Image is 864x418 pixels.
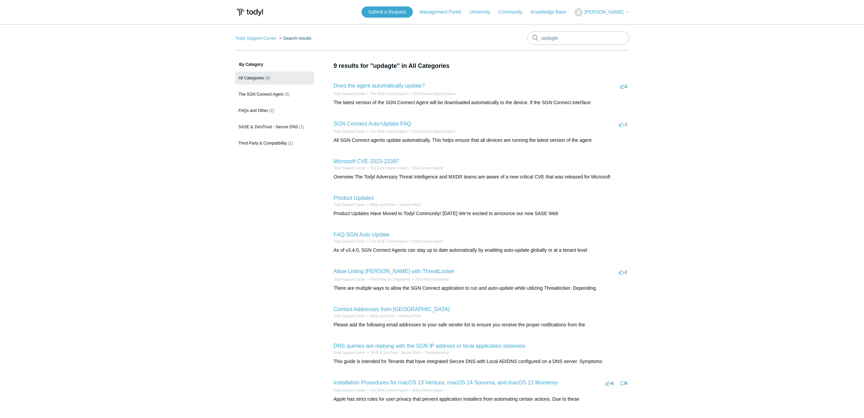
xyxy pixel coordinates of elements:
[370,278,410,281] a: Third Party & Compatibility
[365,91,407,96] li: The SGN Connect Agent
[362,6,413,18] a: Submit a Request
[584,9,623,15] span: [PERSON_NAME]
[365,166,407,171] li: The SGN Connect Agent
[365,129,407,134] li: The SGN Connect Agent
[288,141,293,146] span: (1)
[235,137,314,150] a: Third Party & Compatibility (1)
[365,277,410,282] li: Third Party & Compatibility
[334,239,366,244] li: Todyl Support Center
[334,278,366,281] a: Todyl Support Center
[334,306,450,312] a: Contact Addresses from [GEOGRAPHIC_DATA]
[334,321,629,328] div: Please add the following email addresses to your safe sender list to ensure you receive the prope...
[334,277,366,282] li: Todyl Support Center
[620,84,627,89] span: 3
[334,388,366,392] a: Todyl Support Center
[370,240,407,243] a: The SGN Connect Agent
[235,72,314,84] a: All Categories (9)
[334,83,425,89] a: Does the agent automatically update?
[284,92,290,97] span: (5)
[334,388,366,393] li: Todyl Support Center
[370,166,407,170] a: The SGN Connect Agent
[239,76,264,80] span: All Categories
[365,350,420,355] li: SASE & ZeroTrust - Secure DNS
[574,8,629,17] button: [PERSON_NAME]
[407,239,443,244] li: SGN Connect Agent
[365,202,394,207] li: FAQs and Other
[334,129,366,134] li: Todyl Support Center
[235,104,314,117] a: FAQs and Other (2)
[235,88,314,101] a: The SGN Connect Agent (5)
[334,268,455,274] a: Allow Listing [PERSON_NAME] with ThreatLocker
[334,396,629,403] div: Apple has strict rules for user privacy that prevent application installers from automating certa...
[370,203,394,207] a: FAQs and Other
[235,36,278,41] li: Todyl Support Center
[334,99,629,106] div: The latest version of the SGN Connect Agent will be downloaded automatically to the device. If th...
[399,203,421,207] a: General FAQs
[265,76,270,80] span: (9)
[412,240,443,243] a: SGN Connect Agent
[334,358,629,365] div: This guide is intended for Tenants that have integrated Secure DNS with Local AD/DNS configured o...
[235,6,264,19] img: Todyl Support Center Help Center home page
[370,388,407,392] a: The SGN Connect Agent
[412,166,443,170] a: SGN Connect Agent
[498,8,529,16] a: Community
[334,121,411,127] a: SGN Connect Auto-Update FAQ
[365,313,394,319] li: FAQs and Other
[334,61,629,71] h1: 9 results for "updagte" in All Categories
[235,120,314,133] a: SASE & ZeroTrust - Secure DNS (1)
[334,314,366,318] a: Todyl Support Center
[415,278,449,281] a: Third Party Exclusions
[619,122,627,127] span: -2
[334,203,366,207] a: Todyl Support Center
[235,36,277,41] a: Todyl Support Center
[395,202,421,207] li: General FAQs
[334,202,366,207] li: Todyl Support Center
[269,108,274,113] span: (2)
[370,92,407,96] a: The SGN Connect Agent
[412,130,455,133] a: SGN Connect Agent Options
[239,92,283,97] span: The SGN Connect Agent
[239,125,298,129] span: SASE & ZeroTrust - Secure DNS
[334,343,526,349] a: DNS queries are replying with the SGN IP address or local application slowness
[619,269,627,274] span: -2
[407,91,455,96] li: SGN Connect Agent Options
[531,8,573,16] a: Knowledge Base
[334,240,366,243] a: Todyl Support Center
[424,351,448,355] a: Troubleshooting
[334,247,629,254] div: As of v3.4.0, SGN Connect Agents can stay up to date automatically by enabling auto-update global...
[420,350,449,355] li: Troubleshooting
[334,350,366,355] li: Todyl Support Center
[370,314,394,318] a: FAQs and Other
[469,8,497,16] a: University
[606,381,614,386] span: -6
[412,92,455,96] a: SGN Connect Agent Options
[334,232,390,237] a: FAQ-SGN Auto Update
[395,313,421,319] li: General FAQs
[235,61,314,68] h3: By Category
[370,130,407,133] a: The SGN Connect Agent
[278,36,311,41] li: Search results
[527,31,629,45] input: Search
[239,141,287,146] span: Third Party & Compatibility
[334,351,366,355] a: Todyl Support Center
[334,166,366,171] li: Todyl Support Center
[239,108,268,113] span: FAQs and Other
[407,388,443,393] li: SGN Connect Agent
[334,195,374,201] a: Product Updates
[399,314,421,318] a: General FAQs
[365,388,407,393] li: The SGN Connect Agent
[334,380,558,385] a: Installation Procedures for macOS 13 Ventura, macOS 14 Sonoma, and macOS 12 Monterey
[334,166,366,170] a: Todyl Support Center
[334,313,366,319] li: Todyl Support Center
[365,239,407,244] li: The SGN Connect Agent
[334,158,399,164] a: Microsoft CVE-2023-23397
[334,137,629,144] div: All SGN Connect agents update automatically. This helps ensure that all devices are running the l...
[334,91,366,96] li: Todyl Support Center
[407,166,443,171] li: SGN Connect Agent
[334,173,629,180] div: Overview The Todyl Adversary Threat Intelligence and MXDR teams are aware of a new critical CVE t...
[420,8,468,16] a: Management Portal
[410,277,449,282] li: Third Party Exclusions
[620,381,627,386] span: 9
[370,351,420,355] a: SASE & ZeroTrust - Secure DNS
[412,388,443,392] a: SGN Connect Agent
